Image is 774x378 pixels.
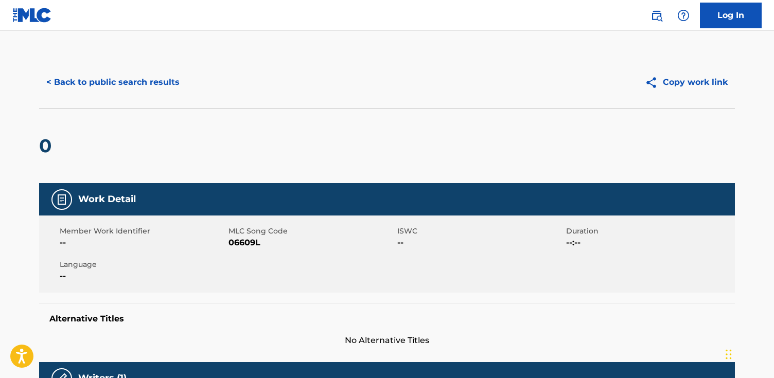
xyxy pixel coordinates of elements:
[228,226,395,237] span: MLC Song Code
[60,237,226,249] span: --
[566,226,732,237] span: Duration
[677,9,690,22] img: help
[12,8,52,23] img: MLC Logo
[723,329,774,378] iframe: Chat Widget
[646,5,667,26] a: Public Search
[566,237,732,249] span: --:--
[78,193,136,205] h5: Work Detail
[60,259,226,270] span: Language
[650,9,663,22] img: search
[39,334,735,347] span: No Alternative Titles
[60,226,226,237] span: Member Work Identifier
[56,193,68,206] img: Work Detail
[700,3,762,28] a: Log In
[397,226,564,237] span: ISWC
[645,76,663,89] img: Copy work link
[726,339,732,370] div: Drag
[39,69,187,95] button: < Back to public search results
[228,237,395,249] span: 06609L
[39,134,57,157] h2: 0
[673,5,694,26] div: Help
[60,270,226,282] span: --
[397,237,564,249] span: --
[638,69,735,95] button: Copy work link
[49,314,725,324] h5: Alternative Titles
